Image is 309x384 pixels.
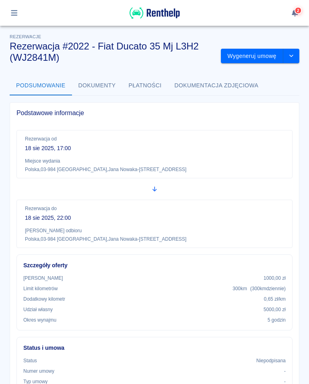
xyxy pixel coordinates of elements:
p: [PERSON_NAME] [23,275,63,282]
span: Rezerwacje [10,34,41,39]
p: 0,65 zł /km [264,295,286,303]
p: 5 godzin [268,316,286,324]
p: Polska , 03-984 [GEOGRAPHIC_DATA] , Jana Nowaka-[STREET_ADDRESS] [25,236,284,243]
p: Numer umowy [23,367,54,375]
h6: Status i umowa [23,344,286,352]
button: 2 [287,6,303,20]
p: 1000,00 zł [264,275,286,282]
img: Renthelp logo [130,6,180,20]
span: ( 300 km dziennie ) [250,286,286,291]
p: Niepodpisana [256,357,286,364]
span: 2 [296,8,300,13]
button: Wygeneruj umowę [221,49,283,64]
p: Dodatkowy kilometr [23,295,65,303]
p: 18 sie 2025, 17:00 [25,144,284,153]
button: Płatności [122,76,168,95]
button: Dokumenty [72,76,122,95]
p: Polska , 03-984 [GEOGRAPHIC_DATA] , Jana Nowaka-[STREET_ADDRESS] [25,166,284,173]
span: Podstawowe informacje [16,109,293,117]
p: Rezerwacja do [25,205,284,212]
p: 300 km [233,285,286,292]
p: 5000,00 zł [264,306,286,313]
button: Dokumentacja zdjęciowa [168,76,265,95]
p: [PERSON_NAME] odbioru [25,227,284,234]
h6: Szczegóły oferty [23,261,286,270]
a: Renthelp logo [130,14,180,21]
button: Podsumowanie [10,76,72,95]
p: Rezerwacja od [25,135,284,142]
p: 18 sie 2025, 22:00 [25,214,284,222]
p: Udział własny [23,306,53,313]
p: - [284,367,286,375]
p: Miejsce wydania [25,157,284,165]
button: drop-down [283,49,299,64]
p: Okres wynajmu [23,316,56,324]
p: Limit kilometrów [23,285,58,292]
p: Status [23,357,37,364]
h3: Rezerwacja #2022 - Fiat Ducato 35 Mj L3H2 (WJ2841M) [10,41,214,63]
